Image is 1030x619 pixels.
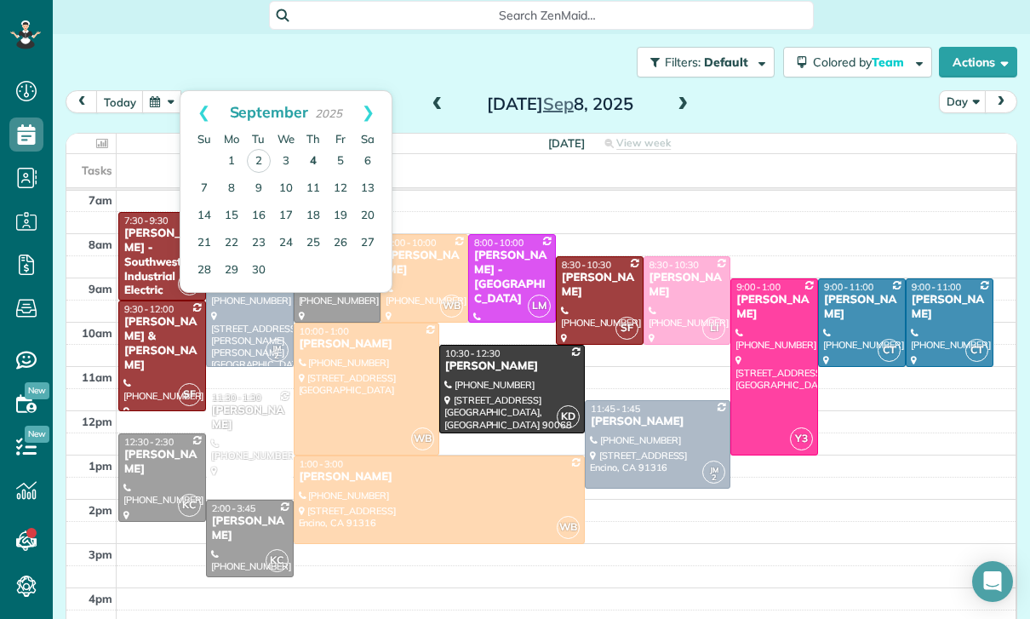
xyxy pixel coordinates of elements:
[985,90,1017,113] button: next
[735,293,813,322] div: [PERSON_NAME]
[89,503,112,517] span: 2pm
[327,148,354,175] a: 5
[386,249,463,278] div: [PERSON_NAME]
[25,426,49,443] span: New
[783,47,932,77] button: Colored byTeam
[300,175,327,203] a: 11
[218,230,245,257] a: 22
[704,54,749,70] span: Default
[89,459,112,473] span: 1pm
[211,514,289,543] div: [PERSON_NAME]
[272,230,300,257] a: 24
[82,370,112,384] span: 11am
[218,257,245,284] a: 29
[123,315,201,373] div: [PERSON_NAME] & [PERSON_NAME]
[266,348,288,364] small: 2
[665,54,701,70] span: Filters:
[191,203,218,230] a: 14
[82,163,112,177] span: Tasks
[299,470,581,484] div: [PERSON_NAME]
[89,282,112,295] span: 9am
[191,230,218,257] a: 21
[824,281,873,293] span: 9:00 - 11:00
[528,295,551,318] span: LM
[245,257,272,284] a: 30
[191,175,218,203] a: 7
[180,91,227,134] a: Prev
[124,215,169,226] span: 7:30 - 9:30
[790,427,813,450] span: Y3
[562,259,611,271] span: 8:30 - 10:30
[327,230,354,257] a: 26
[300,203,327,230] a: 18
[124,436,174,448] span: 12:30 - 2:30
[939,90,987,113] button: Day
[218,175,245,203] a: 8
[649,271,726,300] div: [PERSON_NAME]
[335,132,346,146] span: Friday
[300,148,327,175] a: 4
[245,203,272,230] a: 16
[557,516,580,539] span: WB
[557,405,580,428] span: KD
[823,293,901,322] div: [PERSON_NAME]
[89,547,112,561] span: 3pm
[299,337,434,352] div: [PERSON_NAME]
[411,427,434,450] span: WB
[211,404,289,433] div: [PERSON_NAME]
[218,148,245,175] a: 1
[96,90,144,113] button: today
[637,47,775,77] button: Filters: Default
[123,226,201,298] div: [PERSON_NAME] - Southwest Industrial Electric
[386,237,436,249] span: 8:00 - 10:00
[361,132,375,146] span: Saturday
[300,325,349,337] span: 10:00 - 1:00
[82,415,112,428] span: 12pm
[266,549,289,572] span: KC
[272,343,281,352] span: JM
[300,458,344,470] span: 1:00 - 3:00
[89,238,112,251] span: 8am
[272,175,300,203] a: 10
[124,303,174,315] span: 9:30 - 12:00
[354,175,381,203] a: 13
[911,293,988,322] div: [PERSON_NAME]
[82,326,112,340] span: 10am
[548,136,585,150] span: [DATE]
[89,592,112,605] span: 4pm
[710,465,718,474] span: JM
[306,132,320,146] span: Thursday
[445,347,501,359] span: 10:30 - 12:30
[315,106,342,120] span: 2025
[300,230,327,257] a: 25
[66,90,98,113] button: prev
[245,230,272,257] a: 23
[972,561,1013,602] div: Open Intercom Messenger
[191,257,218,284] a: 28
[123,448,201,477] div: [PERSON_NAME]
[813,54,910,70] span: Colored by
[616,136,671,150] span: View week
[278,132,295,146] span: Wednesday
[649,259,699,271] span: 8:30 - 10:30
[327,203,354,230] a: 19
[473,249,551,307] div: [PERSON_NAME] - [GEOGRAPHIC_DATA]
[590,415,725,429] div: [PERSON_NAME]
[252,132,265,146] span: Tuesday
[628,47,775,77] a: Filters: Default
[965,339,988,362] span: CT
[345,91,392,134] a: Next
[272,148,300,175] a: 3
[247,149,271,173] a: 2
[212,392,261,404] span: 11:30 - 1:30
[543,93,574,114] span: Sep
[615,317,638,340] span: SF
[454,95,667,113] h2: [DATE] 8, 2025
[939,47,1017,77] button: Actions
[354,230,381,257] a: 27
[872,54,907,70] span: Team
[561,271,638,300] div: [PERSON_NAME]
[224,132,239,146] span: Monday
[272,203,300,230] a: 17
[212,502,256,514] span: 2:00 - 3:45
